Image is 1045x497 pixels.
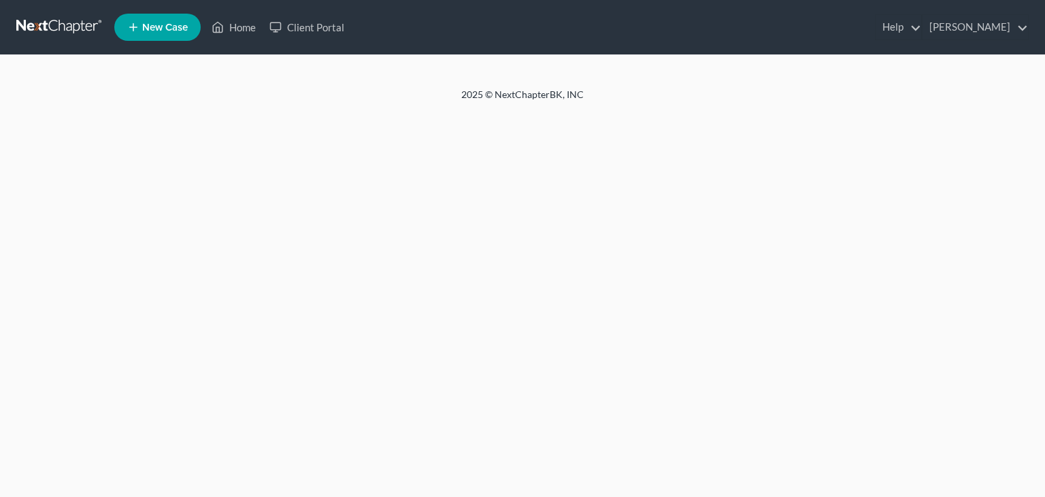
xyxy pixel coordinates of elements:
a: [PERSON_NAME] [923,15,1028,39]
new-legal-case-button: New Case [114,14,201,41]
a: Help [876,15,921,39]
a: Home [205,15,263,39]
div: 2025 © NextChapterBK, INC [135,88,910,112]
a: Client Portal [263,15,351,39]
